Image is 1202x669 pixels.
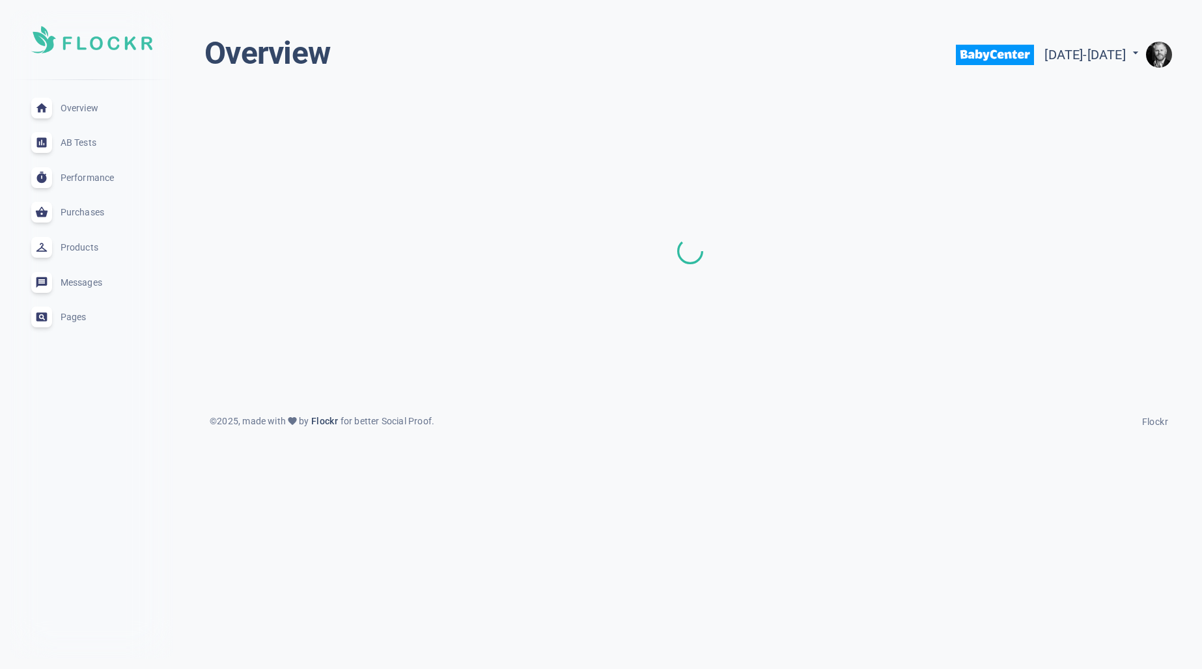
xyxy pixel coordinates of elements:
a: Performance [10,160,173,195]
a: Products [10,230,173,265]
span: Flockr [309,416,340,426]
span: Flockr [1142,416,1168,427]
span: [DATE] - [DATE] [1044,47,1142,62]
a: Flockr [1142,413,1168,428]
a: Overview [10,90,173,126]
div: © 2025 , made with by for better Social Proof. [202,414,442,429]
a: Flockr [309,414,340,429]
a: Purchases [10,195,173,230]
h1: Overview [204,34,330,73]
img: babycenter [956,34,1034,75]
img: e9922e3fc00dd5316fa4c56e6d75935f [1146,42,1172,68]
img: Soft UI Logo [31,26,152,53]
a: AB Tests [10,125,173,160]
a: Pages [10,299,173,334]
a: Messages [10,265,173,300]
span: favorite [287,416,298,426]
